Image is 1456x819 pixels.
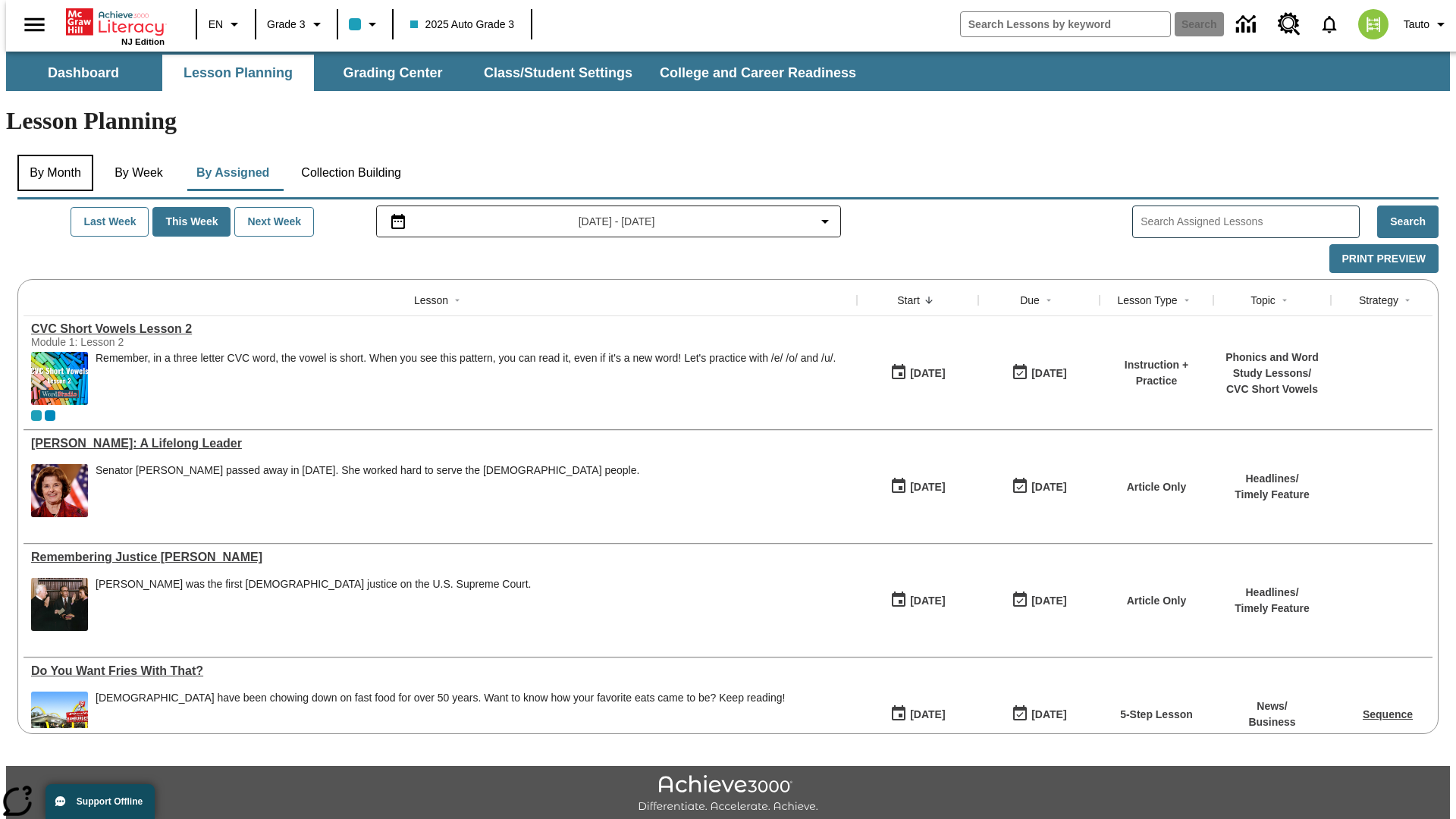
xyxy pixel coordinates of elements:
[1235,471,1310,487] p: Headlines /
[1250,293,1276,308] div: Topic
[414,293,448,308] div: Lesson
[910,478,945,497] div: [DATE]
[17,155,93,191] button: By Month
[961,12,1170,36] input: search field
[31,692,88,745] img: One of the first McDonald's stores, with the iconic red sign and golden arches.
[317,55,469,91] button: Grading Center
[885,700,950,729] button: 09/02/25: First time the lesson was available
[31,664,849,678] div: Do You Want Fries With That?
[885,586,950,615] button: 09/04/25: First time the lesson was available
[162,55,314,91] button: Lesson Planning
[1107,357,1206,389] p: Instruction + Practice
[885,472,950,501] button: 09/04/25: First time the lesson was available
[1006,586,1072,615] button: 09/04/25: Last day the lesson can be accessed
[234,207,314,237] button: Next Week
[31,578,88,631] img: Chief Justice Warren Burger, wearing a black robe, holds up his right hand and faces Sandra Day O...
[1269,4,1310,45] a: Resource Center, Will open in new tab
[1221,381,1323,397] p: CVC Short Vowels
[6,52,1450,91] div: SubNavbar
[96,464,639,517] div: Senator Dianne Feinstein passed away in September 2023. She worked hard to serve the American peo...
[885,359,950,388] button: 09/04/25: First time the lesson was available
[410,17,515,33] span: 2025 Auto Grade 3
[96,692,785,745] span: Americans have been chowing down on fast food for over 50 years. Want to know how your favorite e...
[31,551,849,564] div: Remembering Justice O'Connor
[910,705,945,724] div: [DATE]
[897,293,920,308] div: Start
[45,784,155,819] button: Support Offline
[96,352,836,405] div: Remember, in a three letter CVC word, the vowel is short. When you see this pattern, you can read...
[1141,211,1359,233] input: Search Assigned Lessons
[383,212,835,231] button: Select the date range menu item
[96,352,836,365] p: Remember, in a three letter CVC word, the vowel is short. When you see this pattern, you can read...
[31,352,88,405] img: CVC Short Vowels Lesson 2.
[31,410,42,421] div: Current Class
[152,207,231,237] button: This Week
[1120,707,1193,723] p: 5-Step Lesson
[910,591,945,610] div: [DATE]
[261,11,332,38] button: Grade: Grade 3, Select a grade
[71,207,149,237] button: Last Week
[1006,472,1072,501] button: 09/04/25: Last day the lesson can be accessed
[910,364,945,383] div: [DATE]
[31,437,849,450] a: Dianne Feinstein: A Lifelong Leader, Lessons
[1040,291,1058,309] button: Sort
[1031,705,1066,724] div: [DATE]
[648,55,868,91] button: College and Career Readiness
[1359,293,1398,308] div: Strategy
[1398,11,1456,38] button: Profile/Settings
[6,55,870,91] div: SubNavbar
[45,410,55,421] span: OL 2025 Auto Grade 4
[101,155,177,191] button: By Week
[472,55,645,91] button: Class/Student Settings
[638,775,818,814] img: Achieve3000 Differentiate Accelerate Achieve
[1221,350,1323,381] p: Phonics and Word Study Lessons /
[1235,487,1310,503] p: Timely Feature
[448,291,466,309] button: Sort
[920,291,938,309] button: Sort
[1349,5,1398,44] button: Select a new avatar
[1031,478,1066,497] div: [DATE]
[1127,479,1187,495] p: Article Only
[1235,585,1310,601] p: Headlines /
[289,155,413,191] button: Collection Building
[816,212,834,231] svg: Collapse Date Range Filter
[66,5,165,46] div: Home
[12,2,57,47] button: Open side menu
[1377,206,1439,238] button: Search
[6,107,1450,135] h1: Lesson Planning
[77,796,143,807] span: Support Offline
[343,11,388,38] button: Class color is light blue. Change class color
[209,17,223,33] span: EN
[1117,293,1177,308] div: Lesson Type
[66,7,165,37] a: Home
[96,692,785,704] div: [DEMOGRAPHIC_DATA] have been chowing down on fast food for over 50 years. Want to know how your f...
[1363,708,1413,720] a: Sequence
[31,322,849,336] a: CVC Short Vowels Lesson 2, Lessons
[1329,244,1439,274] button: Print Preview
[1006,700,1072,729] button: 09/02/25: Last day the lesson can be accessed
[31,464,88,517] img: Senator Dianne Feinstein of California smiles with the U.S. flag behind her.
[96,578,531,631] div: Sandra Day O'Connor was the first female justice on the U.S. Supreme Court.
[31,551,849,564] a: Remembering Justice O'Connor, Lessons
[1031,364,1066,383] div: [DATE]
[1020,293,1040,308] div: Due
[31,664,849,678] a: Do You Want Fries With That?, Lessons
[8,55,159,91] button: Dashboard
[202,11,250,38] button: Language: EN, Select a language
[579,214,655,230] span: [DATE] - [DATE]
[1227,4,1269,45] a: Data Center
[184,155,281,191] button: By Assigned
[31,322,849,336] div: CVC Short Vowels Lesson 2
[1235,601,1310,617] p: Timely Feature
[1358,9,1389,39] img: avatar image
[1006,359,1072,388] button: 09/04/25: Last day the lesson can be accessed
[31,336,259,348] div: Module 1: Lesson 2
[1248,698,1295,714] p: News /
[267,17,306,33] span: Grade 3
[1398,291,1417,309] button: Sort
[1127,593,1187,609] p: Article Only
